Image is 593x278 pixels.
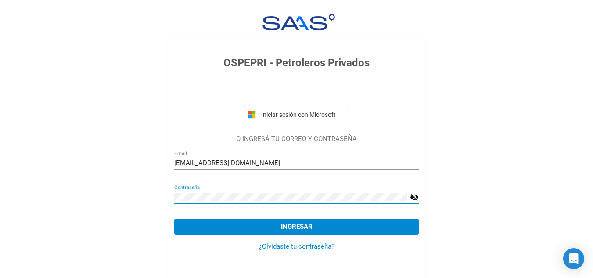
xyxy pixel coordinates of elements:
[174,219,419,235] button: Ingresar
[174,134,419,144] p: O INGRESÁ TU CORREO Y CONTRASEÑA
[259,111,345,118] span: Iniciar sesión con Microsoft
[244,106,349,123] button: Iniciar sesión con Microsoft
[240,80,354,100] iframe: Botón de Acceder con Google
[410,192,419,202] mat-icon: visibility_off
[174,55,419,71] h3: OSPEPRI - Petroleros Privados
[259,242,334,250] a: ¿Olvidaste tu contraseña?
[563,248,584,269] div: Open Intercom Messenger
[281,223,313,231] span: Ingresar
